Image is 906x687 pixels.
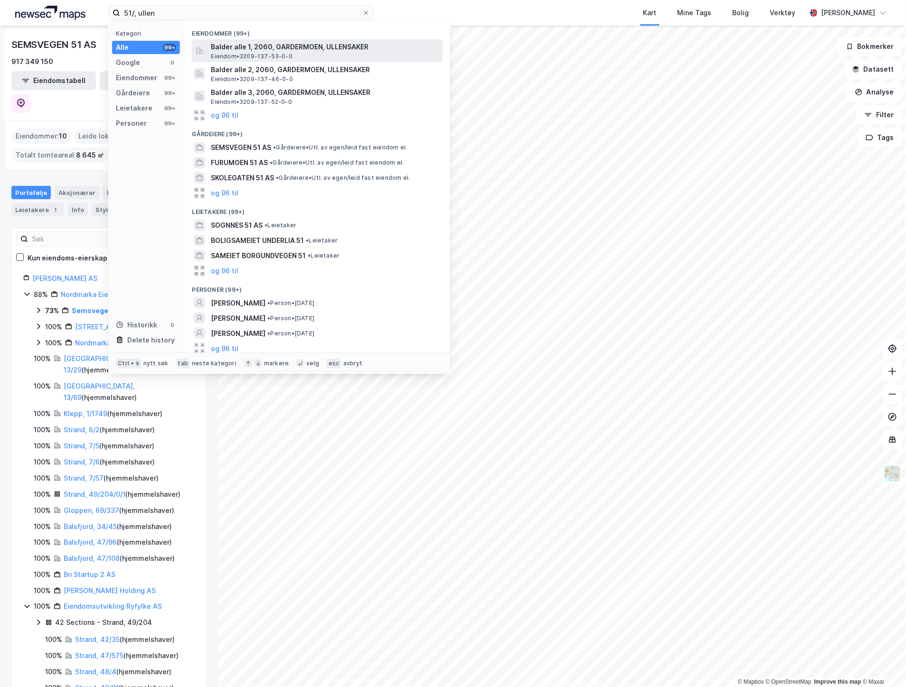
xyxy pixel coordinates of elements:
a: Strand, 7/57 [64,474,104,482]
span: BOLIGSAMEIET UNDERLIA 51 [211,235,304,246]
button: Bokmerker [838,37,902,56]
div: 100% [34,424,51,436]
span: • [267,315,270,322]
span: [PERSON_NAME] [211,313,265,324]
div: 42 Sections - Strand, 49/204 [55,617,152,629]
div: ( hjemmelshaver ) [64,456,155,468]
div: ( hjemmelshaver ) [75,650,179,662]
a: [PERSON_NAME] Holding AS [64,587,156,595]
div: ( hjemmelshaver ) [64,408,162,419]
span: SAMEIET BORGUNDVEGEN 51 [211,250,306,261]
span: Person • [DATE] [267,315,314,322]
a: Strand, 42/35 [75,636,120,644]
div: 100% [34,408,51,419]
div: Alle [116,42,129,53]
div: Leietakere (99+) [184,201,450,218]
div: 0 [169,321,176,329]
div: ( hjemmelshaver ) [64,521,172,532]
a: OpenStreetMap [766,679,812,686]
div: 100% [45,650,62,662]
div: neste kategori [192,360,236,367]
button: Analyse [847,83,902,102]
div: Delete history [127,334,175,346]
span: Leietaker [264,222,296,229]
img: Z [884,465,902,483]
div: Kun eiendoms-eierskap [28,252,107,264]
span: Balder alle 1, 2060, GARDERMOEN, ULLENSAKER [211,41,439,53]
span: Eiendom • 3209-137-52-0-0 [211,98,292,106]
button: Eiendomstabell [11,71,96,90]
div: Eiendommer [103,186,162,199]
a: Strand, 7/6 [64,458,100,466]
div: 1 [51,205,60,214]
div: 100% [34,553,51,565]
a: Klepp, 1/1749 [64,409,107,418]
button: Datasett [844,60,902,79]
div: 100% [34,521,51,532]
div: tab [176,359,190,368]
span: Gårdeiere • Utl. av egen/leid fast eiendom el. [276,174,410,182]
span: Eiendom • 3209-137-53-0-0 [211,53,293,60]
a: Nordmarka Eiendom Holding AS [61,290,165,298]
div: ( hjemmelshaver ) [64,505,174,516]
div: 100% [34,489,51,500]
a: Strand, 7/5 [64,442,99,450]
a: Bn Startup 2 AS [64,571,115,579]
div: 100% [34,537,51,548]
div: Leide lokasjoner : [75,129,142,144]
div: Leietakere [116,102,152,114]
div: Portefølje [11,186,51,199]
a: Nordmarka Eiendom AS [75,339,152,347]
span: [PERSON_NAME] [211,328,265,339]
div: SEMSVEGEN 51 AS [11,37,98,52]
div: ( hjemmelshaver ) [75,667,171,678]
span: • [276,174,279,181]
div: 100% [45,634,62,646]
div: ( hjemmelshaver ) [64,489,180,500]
div: 100% [34,473,51,484]
a: Strand, 49/204/0/1 [64,490,125,498]
span: • [306,237,309,244]
div: ( hjemmelshaver ) [64,381,195,403]
div: ( hjemmelshaver ) [64,353,195,376]
div: Styret [92,203,131,216]
a: Balsfjord, 47/96 [64,538,117,547]
a: Gloppen, 69/337 [64,506,119,514]
span: Leietaker [308,252,340,260]
div: 100% [34,381,51,392]
a: Strand, 48/4 [75,668,116,676]
div: 917 349 150 [11,56,53,67]
button: og 96 til [211,343,238,354]
button: Leietakertabell [100,71,184,90]
div: 99+ [163,104,176,112]
div: Bolig [733,7,749,19]
a: [GEOGRAPHIC_DATA], 13/29 [64,354,135,374]
a: Mapbox [738,679,764,686]
div: 100% [45,321,62,333]
a: Strand, 47/575 [75,652,123,660]
span: FURUMOEN 51 AS [211,157,268,168]
a: Balsfjord, 47/108 [64,555,120,563]
button: og 96 til [211,187,238,199]
span: 10 [59,130,67,142]
div: 99+ [163,44,176,51]
span: 8 645 ㎡ [76,149,104,161]
span: Person • [DATE] [267,299,314,307]
a: Semsvegen 51 AS [72,306,132,315]
div: Google [116,57,140,68]
div: 100% [34,569,51,581]
div: 99+ [163,74,176,82]
span: Leietaker [306,237,338,244]
div: Info [68,203,88,216]
span: Eiendom • 3209-137-46-0-0 [211,75,293,83]
span: Gårdeiere • Utl. av egen/leid fast eiendom el. [273,144,407,151]
div: Totalt tomteareal : [12,148,108,163]
span: • [267,330,270,337]
div: Kontrollprogram for chat [859,641,906,687]
div: Personer [116,118,147,129]
a: [PERSON_NAME] AS [32,274,97,282]
div: Kart [643,7,657,19]
div: Gårdeiere [116,87,150,99]
div: 100% [45,337,62,349]
div: esc [327,359,341,368]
